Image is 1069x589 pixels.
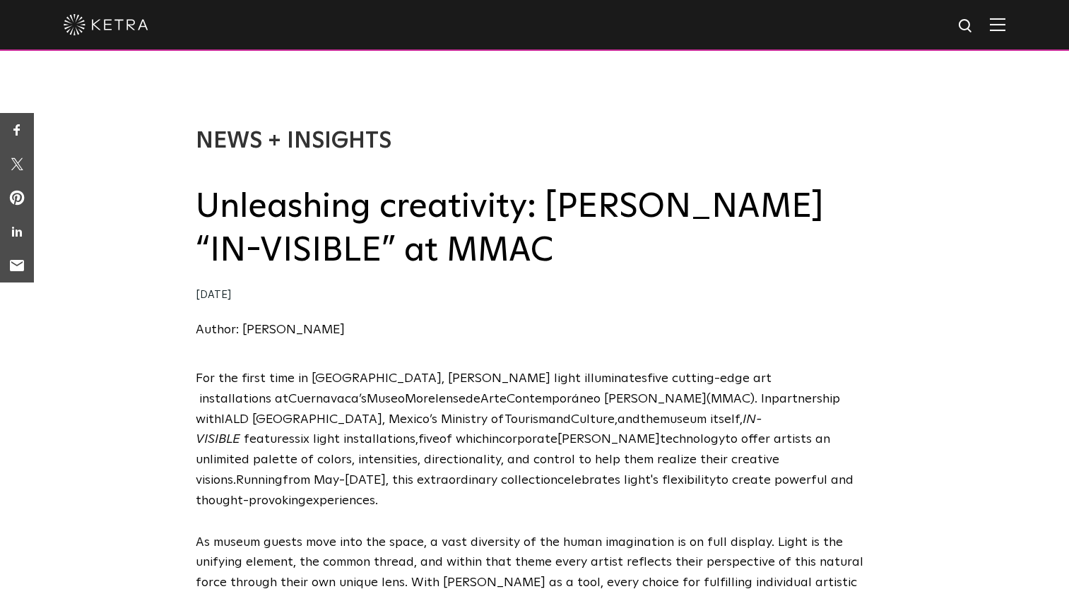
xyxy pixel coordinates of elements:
span: , [615,413,618,426]
span: Culture [571,413,615,426]
span: feature [244,433,289,446]
span: , [740,413,743,426]
span: Cuernavaca’s [288,393,367,405]
span: Contemporáneo [PERSON_NAME] [507,393,707,405]
span: s [410,433,415,446]
span: I [761,393,764,405]
span: Arte [480,393,507,405]
span: or the first time in [GEOGRAPHIC_DATA] [203,372,442,385]
span: M [367,393,378,405]
span: experiences [306,494,375,507]
img: ketra-logo-2019-white [64,14,148,35]
span: , [415,433,418,446]
span: six light installation [295,433,410,446]
span: art [753,372,772,385]
span: F [196,372,203,385]
span: Mexico’s Ministry of [389,413,504,426]
span: IALD [GEOGRAPHIC_DATA] [221,413,382,426]
a: Author: [PERSON_NAME] [196,323,345,336]
span: [PERSON_NAME] [557,433,660,446]
span: museum itself [660,413,740,426]
span: [DATE], this extraordinary collection [345,474,557,487]
div: [DATE] [196,285,874,306]
span: five [418,433,439,446]
span: ) [750,393,755,405]
h2: Unleashing creativity: [PERSON_NAME] “IN-VISIBLE” at MMAC [196,185,874,273]
span: technology [660,433,725,446]
span: to offer artists an unlimited palette of colors, intensities, directionality, and control to help... [196,433,830,487]
span: incorporate [489,433,557,446]
span: at [275,393,288,405]
span: partnership with [196,393,840,426]
span: s [289,433,295,446]
span: . [755,393,757,405]
span: n [764,393,772,405]
span: , [382,413,385,426]
span: of which [439,433,489,446]
span: useo [378,393,405,405]
span: and [618,413,640,426]
span: . [375,494,378,507]
span: installations [199,393,271,405]
span: - [339,474,345,487]
span: Running [236,474,283,487]
span: five cutting-edge [647,372,750,385]
span: , [442,372,444,385]
img: search icon [957,18,975,35]
span: to create powerful and thought-provoking [196,474,854,507]
span: from May [283,474,339,487]
a: News + Insights [196,130,391,153]
span: (MMAC [707,393,750,405]
span: de [466,393,480,405]
img: Hamburger%20Nav.svg [990,18,1005,31]
span: the [640,413,660,426]
span: [PERSON_NAME] light illuminates [448,372,647,385]
span: and [548,413,571,426]
span: celebrates light's flexibility [557,474,716,487]
span: Tourism [504,413,548,426]
span: Morelense [405,393,466,405]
